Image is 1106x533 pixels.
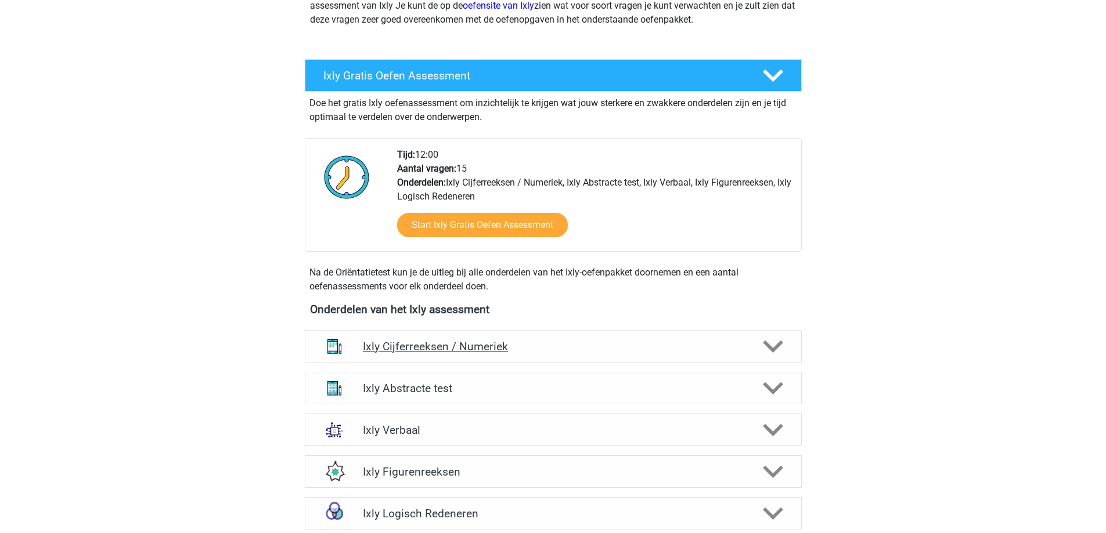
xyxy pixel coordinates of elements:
a: Start Ixly Gratis Oefen Assessment [397,213,568,237]
h4: Ixly Figurenreeksen [363,465,743,478]
a: abstracte matrices Ixly Abstracte test [300,372,806,404]
h4: Ixly Verbaal [363,423,743,437]
h4: Ixly Abstracte test [363,382,743,395]
img: syllogismen [319,498,350,528]
h4: Onderdelen van het Ixly assessment [310,303,797,316]
div: Doe het gratis Ixly oefenassessment om inzichtelijk te krijgen wat jouw sterkere en zwakkere onde... [305,92,802,124]
a: Ixly Gratis Oefen Assessment [300,59,806,92]
div: 12:00 15 Ixly Cijferreeksen / Numeriek, Ixly Abstracte test, Ixly Verbaal, Ixly Figurenreeksen, I... [388,148,801,251]
a: analogieen Ixly Verbaal [300,414,806,446]
b: Tijd: [397,149,415,160]
img: analogieen [319,415,350,445]
img: cijferreeksen [319,331,350,361]
a: syllogismen Ixly Logisch Redeneren [300,497,806,530]
b: Onderdelen: [397,177,446,188]
b: Aantal vragen: [397,163,456,174]
a: figuurreeksen Ixly Figurenreeksen [300,455,806,488]
div: Na de Oriëntatietest kun je de uitleg bij alle onderdelen van het Ixly-oefenpakket doornemen en e... [305,266,802,293]
img: abstracte matrices [319,373,350,403]
h4: Ixly Cijferreeksen / Numeriek [363,340,743,353]
h4: Ixly Logisch Redeneren [363,507,743,520]
a: cijferreeksen Ixly Cijferreeksen / Numeriek [300,330,806,362]
h4: Ixly Gratis Oefen Assessment [323,69,744,82]
img: Klok [318,148,376,206]
img: figuurreeksen [319,456,350,487]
